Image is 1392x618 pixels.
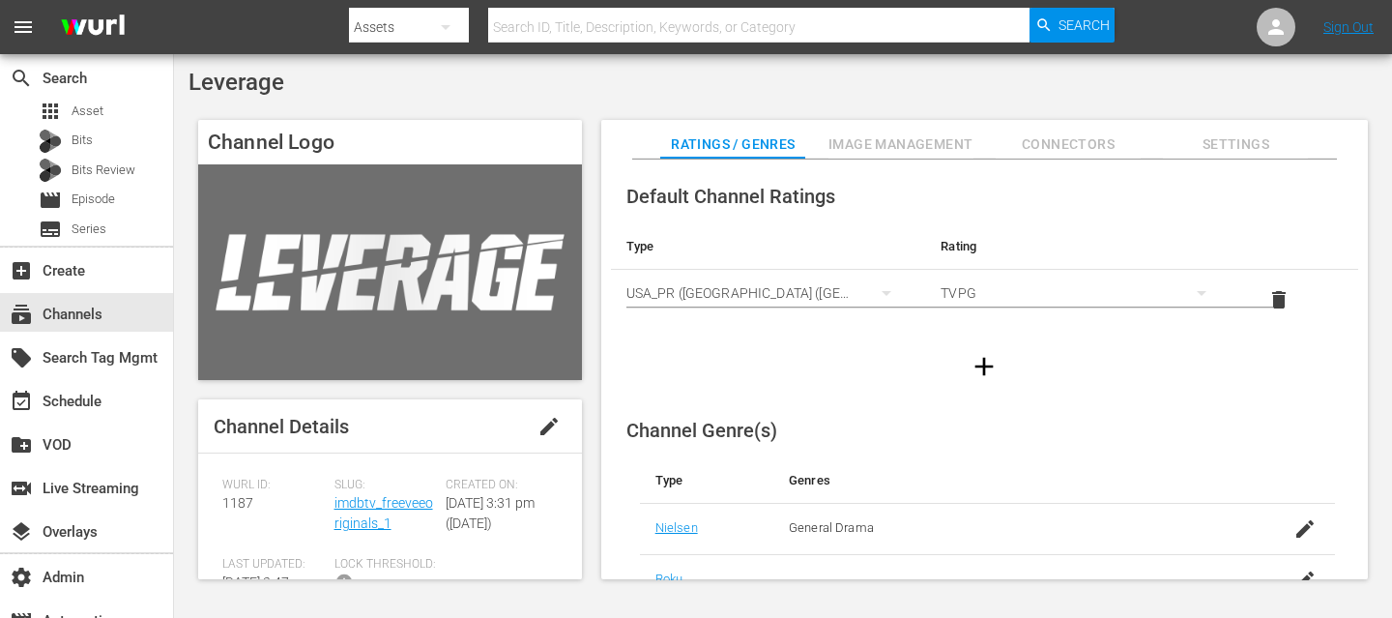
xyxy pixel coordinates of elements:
span: Search [1058,8,1110,43]
a: Nielsen [655,520,698,535]
span: Create [10,259,33,282]
span: Bits Review [72,161,135,180]
button: Search [1029,8,1115,43]
span: Created On: [446,478,548,493]
span: Default Channel Ratings [626,185,835,208]
span: [DATE] 3:31 pm ([DATE]) [446,495,535,531]
th: Rating [925,223,1240,270]
span: Channels [10,303,33,326]
button: edit [526,403,572,450]
span: [DATE] 3:47 pm ([DATE]) [222,574,311,610]
span: 1187 [222,495,253,511]
span: Slug: [334,478,437,493]
span: Episode [72,190,115,209]
span: Settings [1163,132,1308,157]
span: Lock Threshold: [334,557,437,573]
span: Admin [10,566,33,589]
div: TVPG [941,266,1225,320]
span: Leverage [188,69,284,96]
span: Episode [39,189,62,212]
span: Channel Genre(s) [626,419,777,442]
h4: Channel Logo [198,120,582,164]
th: Genres [773,457,1260,504]
span: Channel Details [214,415,349,438]
span: Overlays [10,520,33,544]
span: VOD [10,433,33,456]
img: Leverage [198,164,582,380]
span: Asset [39,100,62,123]
a: Roku [655,572,683,586]
span: info [334,573,354,592]
span: Series [39,218,62,241]
span: Last Updated: [222,557,325,573]
img: ans4CAIJ8jUAAAAAAAAAAAAAAAAAAAAAAAAgQb4GAAAAAAAAAAAAAAAAAAAAAAAAJMjXAAAAAAAAAAAAAAAAAAAAAAAAgAT5G... [46,5,139,50]
span: Wurl ID: [222,478,325,493]
div: 7-day lock [359,575,420,596]
span: edit [537,415,561,438]
span: menu [12,15,35,39]
div: USA_PR ([GEOGRAPHIC_DATA] ([GEOGRAPHIC_DATA])) [626,266,911,320]
span: Search Tag Mgmt [10,346,33,369]
table: simple table [611,223,1358,330]
span: Connectors [996,132,1141,157]
span: Live Streaming [10,477,33,500]
a: imdbtv_freeveeoriginals_1 [334,495,433,531]
div: Bits [39,130,62,153]
span: Search [10,67,33,90]
th: Type [640,457,773,504]
span: Image Management [828,132,973,157]
span: Ratings / Genres [660,132,805,157]
span: delete [1267,288,1290,311]
span: Schedule [10,390,33,413]
span: Asset [72,102,103,121]
th: Type [611,223,926,270]
span: Bits [72,131,93,150]
button: delete [1256,277,1302,323]
a: Sign Out [1323,19,1374,35]
span: Series [72,220,106,239]
div: Bits Review [39,159,62,182]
